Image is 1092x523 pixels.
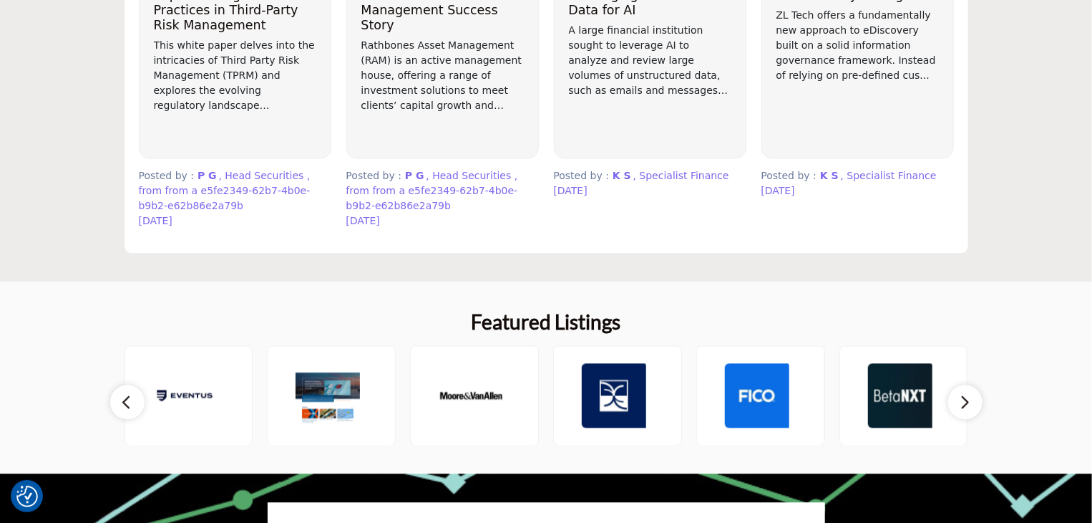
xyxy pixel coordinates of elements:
span: , from from a e5fe2349-62b7-4b0e-b9b2-e62b86e2a79b [139,170,311,211]
span: , Head Securities [218,170,303,181]
span: K [820,170,828,181]
span: S [832,170,839,181]
span: G [416,170,424,181]
span: , Head Securities [426,170,511,181]
h2: Featured Listings [472,310,621,335]
img: Eventus [152,363,217,428]
span: G [208,170,217,181]
span: , from from a e5fe2349-62b7-4b0e-b9b2-e62b86e2a79b [346,170,518,211]
img: Revisit consent button [16,486,38,507]
img: Cahill Gordon & Reindel LLP [296,363,360,428]
p: This white paper delves into the intricacies of Third Party Risk Management (TPRM) and explores t... [154,38,316,113]
p: Posted by : [554,168,746,183]
p: Posted by : [761,168,954,183]
span: [DATE] [761,185,795,196]
span: K [613,170,620,181]
img: Broadridge Financial Solutions, Inc. [582,363,646,428]
p: ZL Tech offers a fundamentally new approach to eDiscovery built on a solid information governance... [776,8,939,83]
p: Posted by : [139,168,331,213]
span: , Specialist Finance [633,170,729,181]
span: [DATE] [346,215,380,226]
span: P [405,170,412,181]
span: , Specialist Finance [841,170,937,181]
button: Consent Preferences [16,486,38,507]
span: [DATE] [554,185,588,196]
img: Moore & Van Allen, PLLC [439,363,503,428]
span: [DATE] [139,215,172,226]
p: A large financial institution sought to leverage AI to analyze and review large volumes of unstru... [569,23,731,98]
span: S [624,170,631,181]
span: P [198,170,205,181]
p: Posted by : [346,168,539,213]
p: Rathbones Asset Management (RAM) is an active management house, offering a range of investment so... [361,38,524,113]
img: FICO [725,363,789,428]
img: BetaNXT [868,363,932,428]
